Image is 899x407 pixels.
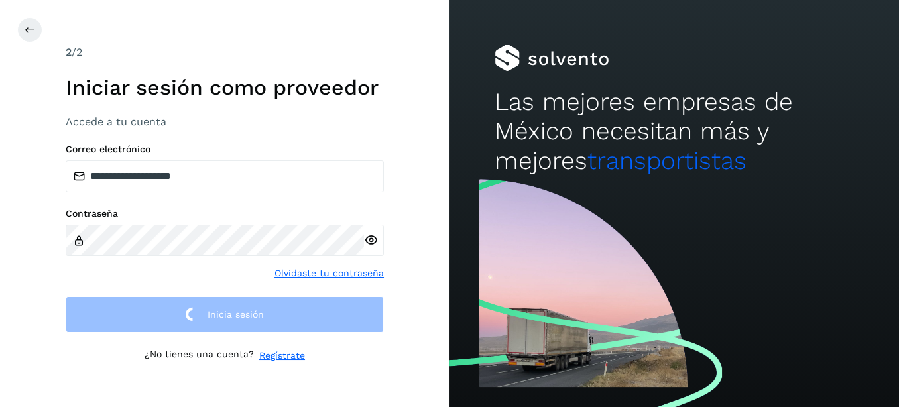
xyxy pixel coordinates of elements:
p: ¿No tienes una cuenta? [145,349,254,363]
a: Regístrate [259,349,305,363]
h1: Iniciar sesión como proveedor [66,75,384,100]
a: Olvidaste tu contraseña [274,266,384,280]
button: Inicia sesión [66,296,384,333]
label: Correo electrónico [66,144,384,155]
span: transportistas [587,146,747,175]
h2: Las mejores empresas de México necesitan más y mejores [495,87,854,176]
div: /2 [66,44,384,60]
span: 2 [66,46,72,58]
h3: Accede a tu cuenta [66,115,384,128]
span: Inicia sesión [208,310,264,319]
label: Contraseña [66,208,384,219]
